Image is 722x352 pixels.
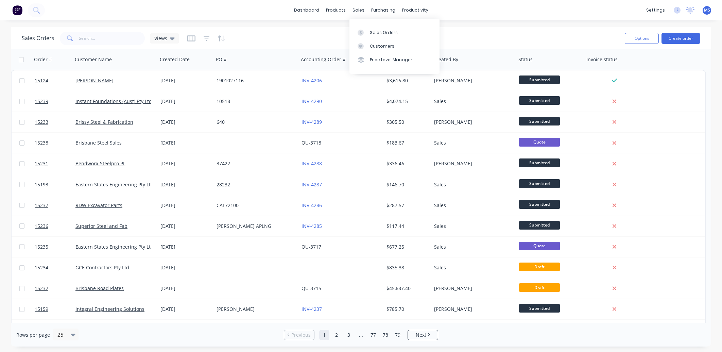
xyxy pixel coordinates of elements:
a: 15238 [35,133,75,153]
a: Page 3 [344,330,354,340]
span: Draft [519,283,560,292]
h1: Sales Orders [22,35,54,41]
span: Next [416,332,426,338]
a: 15239 [35,91,75,112]
div: 10518 [217,98,292,105]
a: QU-3718 [302,139,321,146]
a: Sales Orders [349,26,440,39]
a: 15235 [35,237,75,257]
div: [PERSON_NAME] APLNG [217,223,292,230]
div: PO # [216,56,227,63]
a: Brisbane Road Plates [75,285,124,291]
div: Sales Orders [370,30,398,36]
div: $3,616.80 [386,77,427,84]
a: 15233 [35,112,75,132]
a: 15193 [35,174,75,195]
a: Page 77 [368,330,378,340]
span: 15235 [35,244,48,250]
div: Sales [434,264,510,271]
div: [PERSON_NAME] [434,160,510,167]
a: 15159 [35,299,75,319]
div: 37422 [217,160,292,167]
div: $287.57 [386,202,427,209]
a: INV-4290 [302,98,322,104]
span: 15236 [35,223,48,230]
span: Submitted [519,158,560,167]
div: 640 [217,119,292,125]
span: Quote [519,242,560,250]
a: INV-4289 [302,119,322,125]
div: Sales [434,244,510,250]
a: INV-4288 [302,160,322,167]
div: [DATE] [160,223,211,230]
img: Factory [12,5,22,15]
a: QU-3717 [302,244,321,250]
a: Page 2 [331,330,342,340]
div: 1901027116 [217,77,292,84]
div: Customers [370,43,394,49]
div: settings [643,5,668,15]
a: Eastern States Engineering Pty Ltd [75,181,154,188]
div: [PERSON_NAME] [217,306,292,313]
a: Previous page [284,332,314,338]
span: Draft [519,263,560,271]
span: Submitted [519,179,560,188]
a: Brisbane Steel Sales [75,139,122,146]
span: 15232 [35,285,48,292]
span: 15231 [35,160,48,167]
div: [DATE] [160,98,211,105]
a: RDW Excavator Parts [75,202,122,208]
a: Brissy Steel & Fabrication [75,119,133,125]
div: [DATE] [160,181,211,188]
a: dashboard [291,5,323,15]
div: [PERSON_NAME] [434,77,510,84]
div: [DATE] [160,264,211,271]
div: [DATE] [160,139,211,146]
a: 15236 [35,216,75,236]
div: $835.38 [386,264,427,271]
a: INV-4285 [302,223,322,229]
span: 15239 [35,98,48,105]
div: sales [349,5,368,15]
a: INV-4206 [302,77,322,84]
a: 15234 [35,257,75,278]
span: Submitted [519,200,560,208]
a: Customers [349,39,440,53]
div: Sales [434,139,510,146]
div: $183.67 [386,139,427,146]
a: INV-4287 [302,181,322,188]
a: Next page [408,332,438,338]
div: [DATE] [160,306,211,313]
a: 15215 [35,320,75,340]
div: Customer Name [75,56,112,63]
div: [DATE] [160,285,211,292]
div: [DATE] [160,244,211,250]
div: Price Level Manager [370,57,412,63]
span: Previous [291,332,311,338]
div: [PERSON_NAME] [434,306,510,313]
a: QU-3715 [302,285,321,291]
div: $146.70 [386,181,427,188]
a: Jump forward [356,330,366,340]
div: purchasing [368,5,399,15]
span: MS [704,7,710,13]
span: 15233 [35,119,48,125]
span: Submitted [519,221,560,230]
div: Status [518,56,533,63]
span: 15237 [35,202,48,209]
a: 15232 [35,278,75,299]
a: GCE Contractors Pty Ltd [75,264,129,271]
div: Created By [433,56,458,63]
a: 15231 [35,153,75,174]
a: Page 1 is your current page [319,330,329,340]
div: $785.70 [386,306,427,313]
div: Sales [434,98,510,105]
span: 15159 [35,306,48,313]
a: INV-4286 [302,202,322,208]
ul: Pagination [281,330,441,340]
input: Search... [79,32,145,45]
div: Order # [34,56,52,63]
div: products [323,5,349,15]
div: Created Date [160,56,190,63]
button: Options [625,33,659,44]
